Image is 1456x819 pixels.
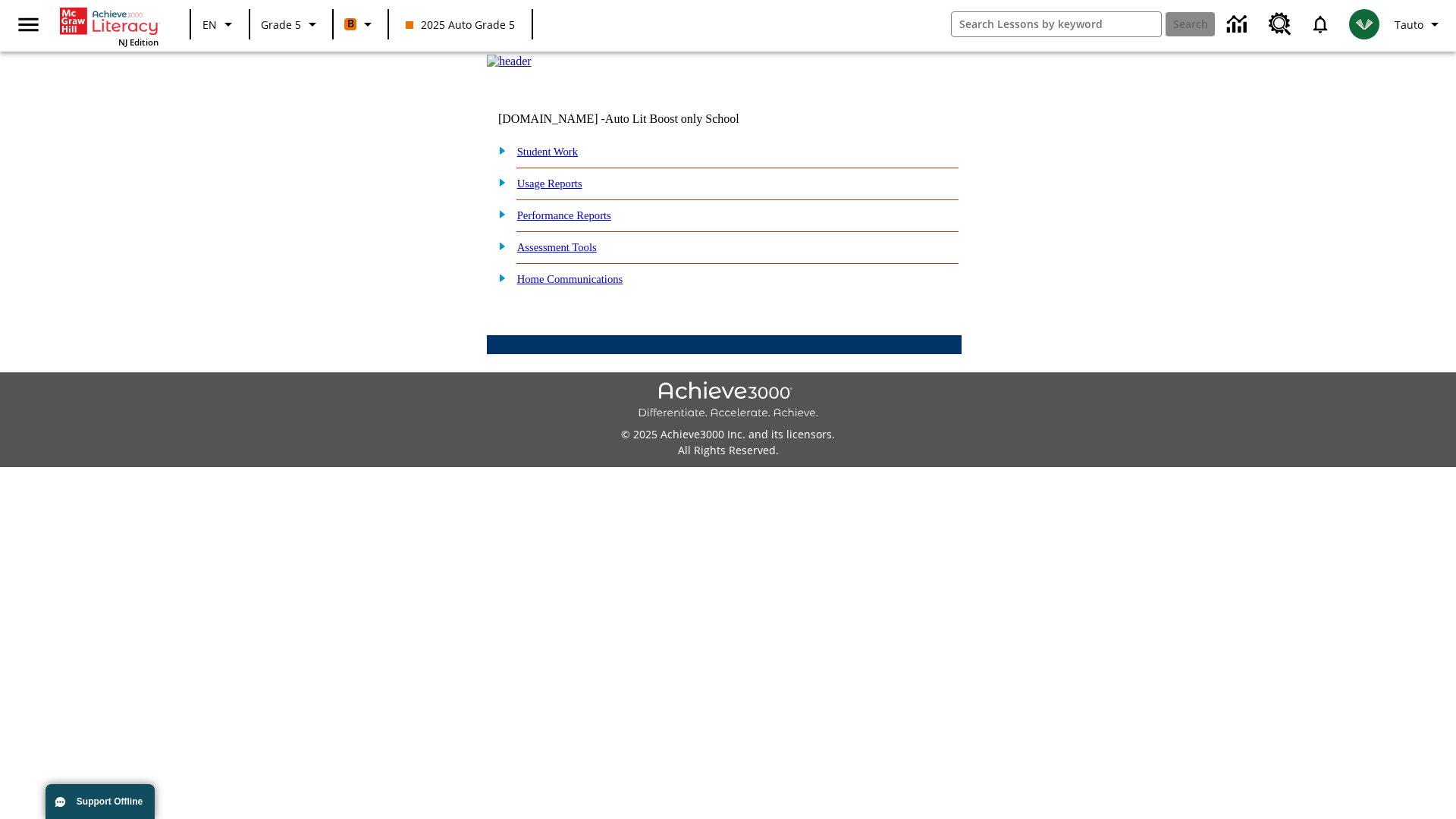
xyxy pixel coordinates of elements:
button: Select a new avatar [1340,5,1389,44]
img: plus.gif [491,143,507,157]
span: EN [202,17,217,33]
span: NJ Edition [118,36,158,48]
img: plus.gif [491,175,507,189]
img: header [487,55,532,68]
span: Support Offline [77,796,143,807]
td: [DOMAIN_NAME] - [498,112,777,126]
nobr: Auto Lit Boost only School [605,112,739,125]
button: Open side menu [6,2,51,47]
a: Resource Center, Will open in new tab [1260,4,1301,45]
button: Language: EN, Select a language [196,11,244,38]
button: Profile/Settings [1389,11,1450,38]
img: Achieve3000 Differentiate Accelerate Achieve [638,381,818,420]
a: Student Work [517,146,578,158]
span: B [347,14,354,33]
div: Home [60,5,158,48]
a: Notifications [1301,5,1340,44]
a: Performance Reports [517,209,611,221]
span: 2025 Auto Grade 5 [406,17,515,33]
a: Usage Reports [517,177,582,190]
img: avatar image [1349,9,1379,39]
img: plus.gif [491,271,507,284]
button: Boost Class color is orange. Change class color [338,11,383,38]
input: search field [952,12,1161,36]
a: Home Communications [517,273,623,285]
img: plus.gif [491,207,507,221]
a: Data Center [1218,4,1260,45]
img: plus.gif [491,239,507,253]
button: Support Offline [45,784,155,819]
span: Grade 5 [261,17,301,33]
button: Grade: Grade 5, Select a grade [255,11,328,38]
span: Tauto [1395,17,1423,33]
a: Assessment Tools [517,241,597,253]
